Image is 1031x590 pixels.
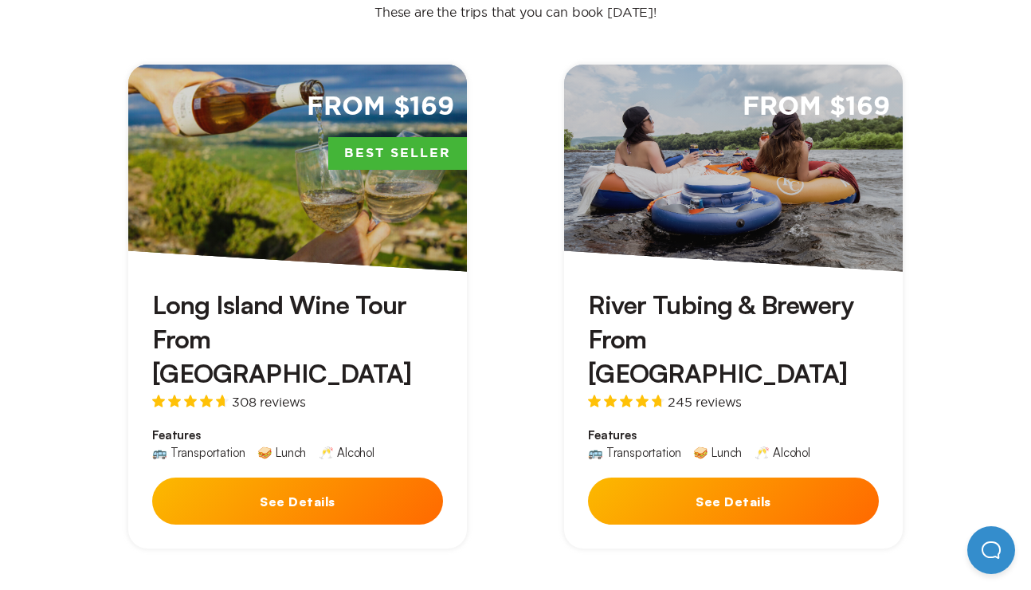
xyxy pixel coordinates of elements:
span: From $169 [743,90,890,124]
h3: Long Island Wine Tour From [GEOGRAPHIC_DATA] [152,288,443,391]
span: Features [152,427,443,443]
button: See Details [152,478,443,525]
div: 🚌 Transportation [588,446,680,458]
div: 🚌 Transportation [152,446,245,458]
span: Features [588,427,879,443]
span: Best Seller [328,137,467,171]
div: 🥪 Lunch [693,446,742,458]
iframe: Help Scout Beacon - Open [967,526,1015,574]
span: 308 reviews [232,395,306,408]
h3: River Tubing & Brewery From [GEOGRAPHIC_DATA] [588,288,879,391]
div: 🥂 Alcohol [319,446,374,458]
div: 🥪 Lunch [257,446,306,458]
span: 245 reviews [668,395,742,408]
p: These are the trips that you can book [DATE]! [359,4,672,20]
a: From $169River Tubing & Brewery From [GEOGRAPHIC_DATA]245 reviewsFeatures🚌 Transportation🥪 Lunch🥂... [564,65,903,549]
span: From $169 [307,90,454,124]
button: See Details [588,478,879,525]
a: From $169Best SellerLong Island Wine Tour From [GEOGRAPHIC_DATA]308 reviewsFeatures🚌 Transportati... [128,65,467,549]
div: 🥂 Alcohol [755,446,810,458]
